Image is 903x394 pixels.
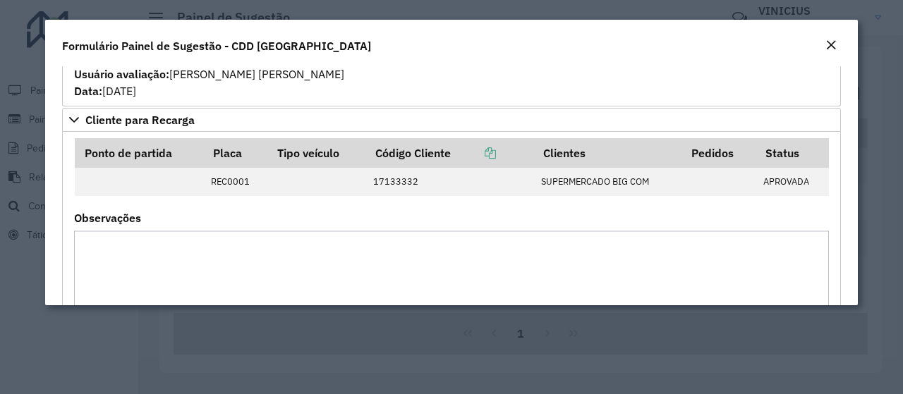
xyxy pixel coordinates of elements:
td: REC0001 [203,168,267,196]
th: Status [756,138,828,168]
th: Placa [203,138,267,168]
th: Pedidos [681,138,756,168]
td: SUPERMERCADO BIG COM [534,168,681,196]
em: Fechar [825,39,837,51]
td: 17133332 [365,168,534,196]
td: APROVADA [756,168,828,196]
th: Ponto de partida [75,138,204,168]
span: Parcialmente Atendida Automaticamente [PERSON_NAME] [PERSON_NAME] [DATE] [74,50,344,98]
button: Close [821,37,841,55]
a: Cliente para Recarga [62,108,841,132]
span: Cliente para Recarga [85,114,195,125]
label: Observações [74,209,141,226]
a: Copiar [451,146,496,160]
th: Clientes [534,138,681,168]
strong: Data: [74,84,102,98]
th: Tipo veículo [268,138,366,168]
strong: Usuário avaliação: [74,67,169,81]
th: Código Cliente [365,138,534,168]
h4: Formulário Painel de Sugestão - CDD [GEOGRAPHIC_DATA] [62,37,371,54]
